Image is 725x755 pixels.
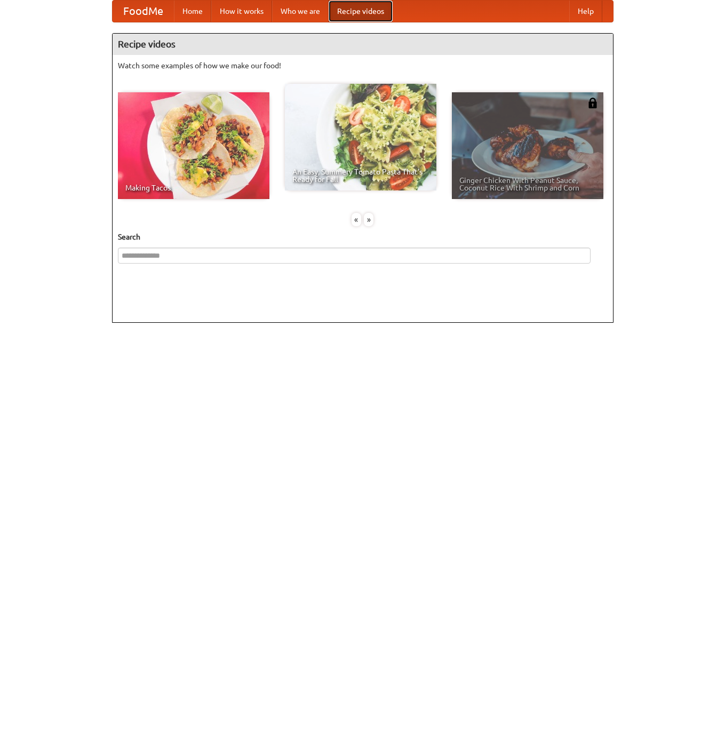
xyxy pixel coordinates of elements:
a: Recipe videos [329,1,393,22]
img: 483408.png [587,98,598,108]
a: FoodMe [113,1,174,22]
span: Making Tacos [125,184,262,192]
h4: Recipe videos [113,34,613,55]
a: An Easy, Summery Tomato Pasta That's Ready for Fall [285,84,436,190]
div: » [364,213,373,226]
a: Who we are [272,1,329,22]
a: How it works [211,1,272,22]
a: Help [569,1,602,22]
span: An Easy, Summery Tomato Pasta That's Ready for Fall [292,168,429,183]
a: Home [174,1,211,22]
div: « [352,213,361,226]
a: Making Tacos [118,92,269,199]
p: Watch some examples of how we make our food! [118,60,608,71]
h5: Search [118,232,608,242]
